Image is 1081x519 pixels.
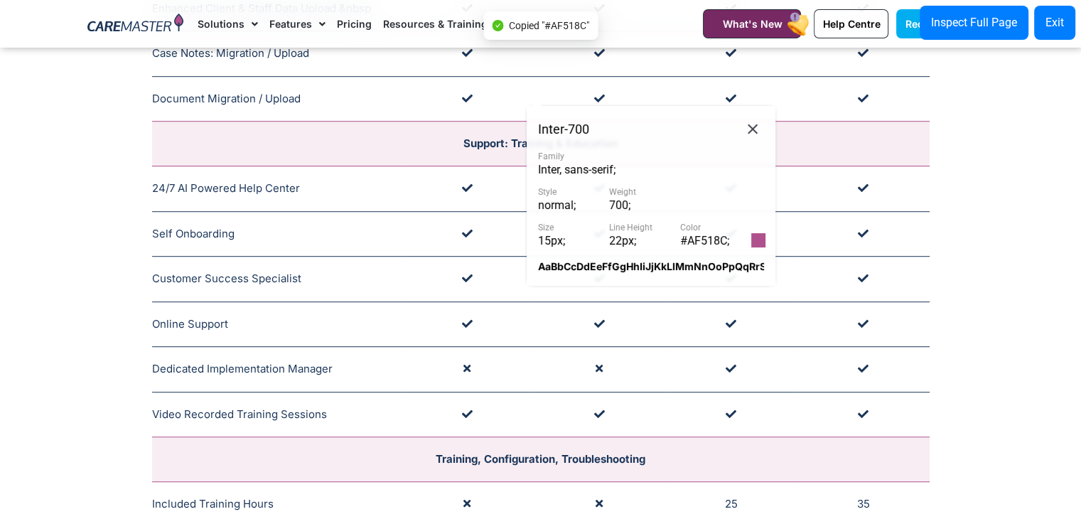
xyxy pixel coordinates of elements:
[538,223,609,232] span: Size
[463,137,618,150] span: Support: Training & Education
[538,234,565,247] span: 15px ;
[87,14,183,35] img: CareMaster Logo
[814,9,888,38] a: Help Centre
[538,163,615,176] span: Inter, sans-serif ;
[538,123,589,136] span: Inter - 700
[609,188,680,196] span: Weight
[680,234,729,247] span: #AF518C ;
[920,6,1028,40] button: Inspect Full Page
[152,257,402,302] td: Customer Success Specialist
[680,223,751,232] span: Color
[703,9,801,38] a: What's New
[896,9,993,38] a: Request a Demo
[152,211,402,257] td: Self Onboarding
[492,20,503,31] span: check-circle
[152,166,402,212] td: 24/7 AI Powered Help Center
[538,152,764,161] span: Family
[152,76,402,122] td: Document Migration / Upload
[609,234,636,247] span: 22px ;
[931,14,1017,31] div: Inspect Full Page
[722,18,782,30] span: What's New
[538,198,576,212] span: normal ;
[1034,6,1075,40] button: Exit
[152,31,402,77] td: Case Notes: Migration / Upload
[509,20,589,31] span: Copied "#AF518C"
[538,188,609,196] span: Style
[905,18,984,30] span: Request a Demo
[1045,14,1064,31] div: Exit
[538,259,764,274] div: AaBbCcDdEeFfGgHhIiJjKkLlMmNnOoPpQqRrSsTtUuVvWwXxYyZz
[609,223,680,232] span: Line Height
[152,301,402,347] td: Online Support
[822,18,880,30] span: Help Centre
[609,198,630,212] span: 700 ;
[152,347,402,392] td: Dedicated Implementation Manager
[152,392,402,437] td: Video Recorded Training Sessions
[436,452,645,466] span: Training, Configuration, Troubleshooting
